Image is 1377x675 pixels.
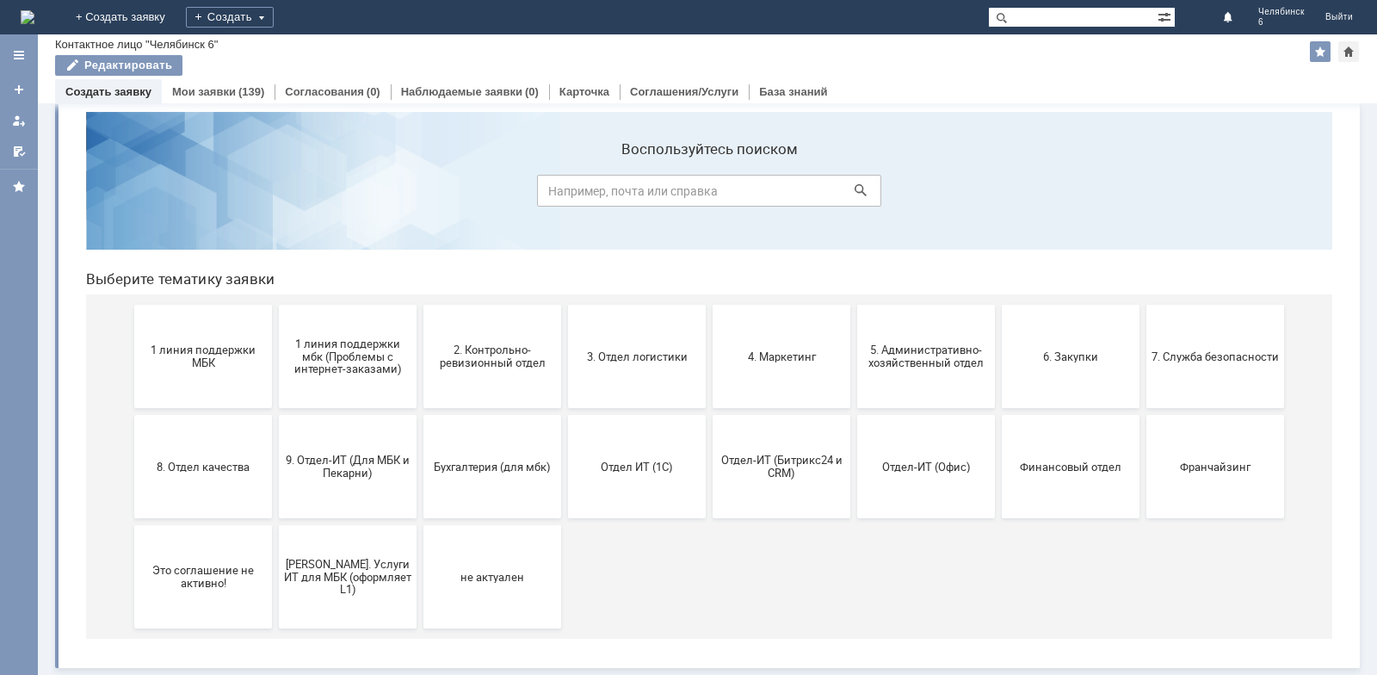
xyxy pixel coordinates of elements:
[501,362,628,375] span: Отдел ИТ (1С)
[5,107,33,134] a: Мои заявки
[525,85,539,98] div: (0)
[1074,317,1212,420] button: Франчайзинг
[212,459,339,498] span: [PERSON_NAME]. Услуги ИТ для МБК (оформляет L1)
[207,317,344,420] button: 9. Отдел-ИТ (Для МБК и Пекарни)
[351,207,489,310] button: 2. Контрольно-ревизионный отдел
[1079,251,1207,264] span: 7. Служба безопасности
[285,85,364,98] a: Согласования
[67,466,195,492] span: Это соглашение не активно!
[785,317,923,420] button: Отдел-ИТ (Офис)
[496,317,633,420] button: Отдел ИТ (1С)
[759,85,827,98] a: База знаний
[356,362,484,375] span: Бухгалтерия (для мбк)
[21,10,34,24] img: logo
[785,207,923,310] button: 5. Административно-хозяйственный отдел
[62,427,200,530] button: Это соглашение не активно!
[1338,41,1359,62] div: Сделать домашней страницей
[645,356,773,381] span: Отдел-ИТ (Битрикс24 и CRM)
[351,427,489,530] button: не актуален
[496,207,633,310] button: 3. Отдел логистики
[559,85,609,98] a: Карточка
[465,42,809,59] label: Воспользуйтесь поиском
[1158,8,1175,24] span: Расширенный поиск
[62,207,200,310] button: 1 линия поддержки МБК
[5,76,33,103] a: Создать заявку
[1074,207,1212,310] button: 7. Служба безопасности
[55,38,218,51] div: Контактное лицо "Челябинск 6"
[790,362,917,375] span: Отдел-ИТ (Офис)
[1258,17,1305,28] span: 6
[501,251,628,264] span: 3. Отдел логистики
[1258,7,1305,17] span: Челябинск
[67,245,195,271] span: 1 линия поддержки МБК
[172,85,236,98] a: Мои заявки
[62,317,200,420] button: 8. Отдел качества
[212,238,339,277] span: 1 линия поддержки мбк (Проблемы с интернет-заказами)
[929,317,1067,420] button: Финансовый отдел
[356,472,484,485] span: не актуален
[935,251,1062,264] span: 6. Закупки
[238,85,264,98] div: (139)
[356,245,484,271] span: 2. Контрольно-ревизионный отдел
[65,85,151,98] a: Создать заявку
[21,10,34,24] a: Перейти на домашнюю страницу
[640,207,778,310] button: 4. Маркетинг
[790,245,917,271] span: 5. Административно-хозяйственный отдел
[367,85,380,98] div: (0)
[465,77,809,108] input: Например, почта или справка
[935,362,1062,375] span: Финансовый отдел
[351,317,489,420] button: Бухгалтерия (для мбк)
[186,7,274,28] div: Создать
[5,138,33,165] a: Мои согласования
[212,356,339,381] span: 9. Отдел-ИТ (Для МБК и Пекарни)
[1310,41,1331,62] div: Добавить в избранное
[645,251,773,264] span: 4. Маркетинг
[929,207,1067,310] button: 6. Закупки
[14,172,1260,189] header: Выберите тематику заявки
[207,427,344,530] button: [PERSON_NAME]. Услуги ИТ для МБК (оформляет L1)
[640,317,778,420] button: Отдел-ИТ (Битрикс24 и CRM)
[67,362,195,375] span: 8. Отдел качества
[1079,362,1207,375] span: Франчайзинг
[207,207,344,310] button: 1 линия поддержки мбк (Проблемы с интернет-заказами)
[630,85,738,98] a: Соглашения/Услуги
[401,85,522,98] a: Наблюдаемые заявки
